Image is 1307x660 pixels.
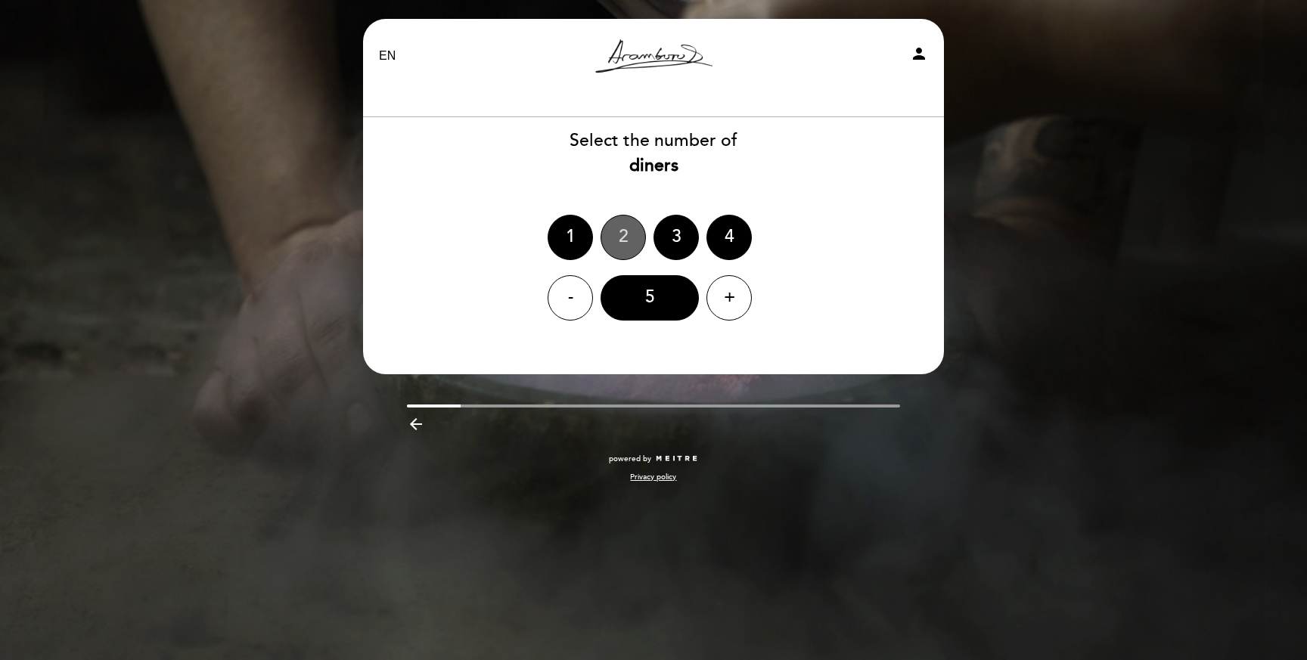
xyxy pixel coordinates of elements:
div: 2 [601,215,646,260]
i: person [910,45,928,63]
div: 5 [601,275,699,321]
div: - [548,275,593,321]
a: Aramburu Resto [559,36,748,77]
div: + [706,275,752,321]
button: person [910,45,928,68]
span: powered by [609,454,651,464]
b: diners [629,155,678,176]
a: powered by [609,454,698,464]
div: Select the number of [362,129,945,178]
a: Privacy policy [630,472,676,482]
i: arrow_backward [407,415,425,433]
div: 1 [548,215,593,260]
div: 4 [706,215,752,260]
div: 3 [653,215,699,260]
img: MEITRE [655,455,698,463]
